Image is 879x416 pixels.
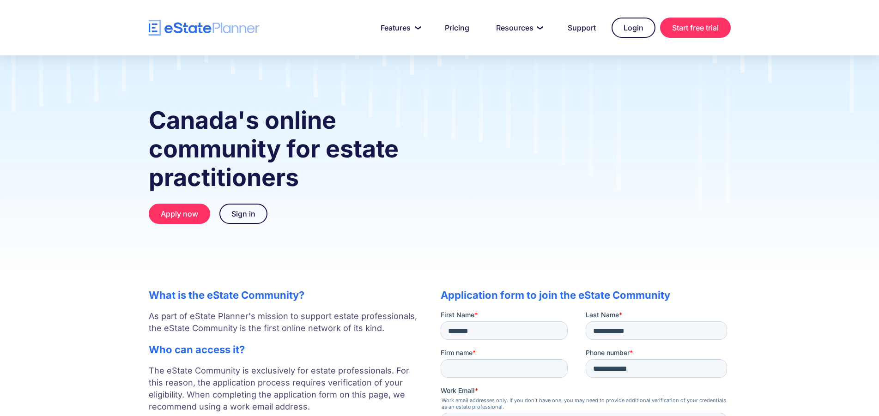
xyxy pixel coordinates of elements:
p: As part of eState Planner's mission to support estate professionals, the eState Community is the ... [149,310,422,334]
a: Pricing [434,18,480,37]
a: home [149,20,260,36]
a: Resources [485,18,552,37]
a: Support [557,18,607,37]
h2: Application form to join the eState Community [441,289,731,301]
a: Start free trial [660,18,731,38]
a: Features [370,18,429,37]
a: Sign in [219,204,267,224]
a: Apply now [149,204,210,224]
h2: What is the eState Community? [149,289,422,301]
strong: Canada's online community for estate practitioners [149,106,399,192]
a: Login [612,18,655,38]
h2: Who can access it? [149,344,422,356]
